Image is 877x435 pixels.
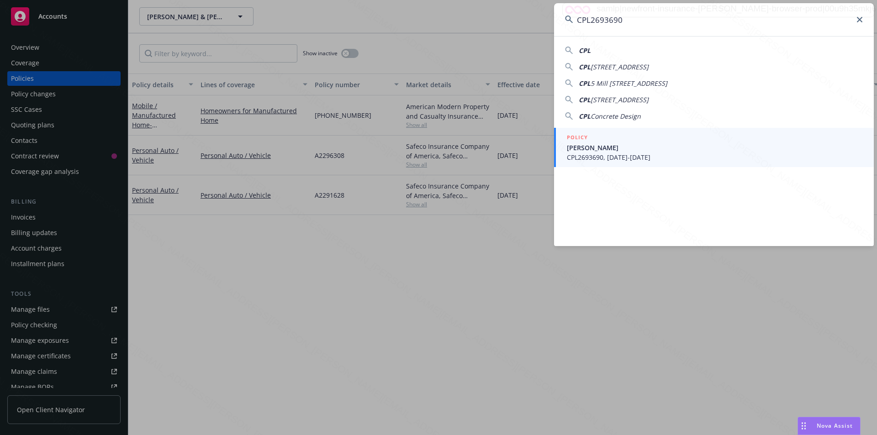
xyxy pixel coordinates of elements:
span: Nova Assist [817,422,853,430]
a: POLICY[PERSON_NAME]CPL2693690, [DATE]-[DATE] [554,128,874,167]
span: [STREET_ADDRESS] [591,95,649,104]
span: CPL [579,112,591,121]
input: Search... [554,3,874,36]
span: [PERSON_NAME] [567,143,863,152]
span: CPL [579,95,591,104]
span: CPL [579,46,591,55]
span: CPL2693690, [DATE]-[DATE] [567,152,863,162]
span: 5 Mill [STREET_ADDRESS] [591,79,667,88]
span: CPL [579,79,591,88]
span: [STREET_ADDRESS] [591,63,649,71]
button: Nova Assist [798,417,861,435]
span: Concrete Design [591,112,641,121]
div: Drag to move [798,417,809,435]
span: CPL [579,63,591,71]
h5: POLICY [567,133,588,142]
